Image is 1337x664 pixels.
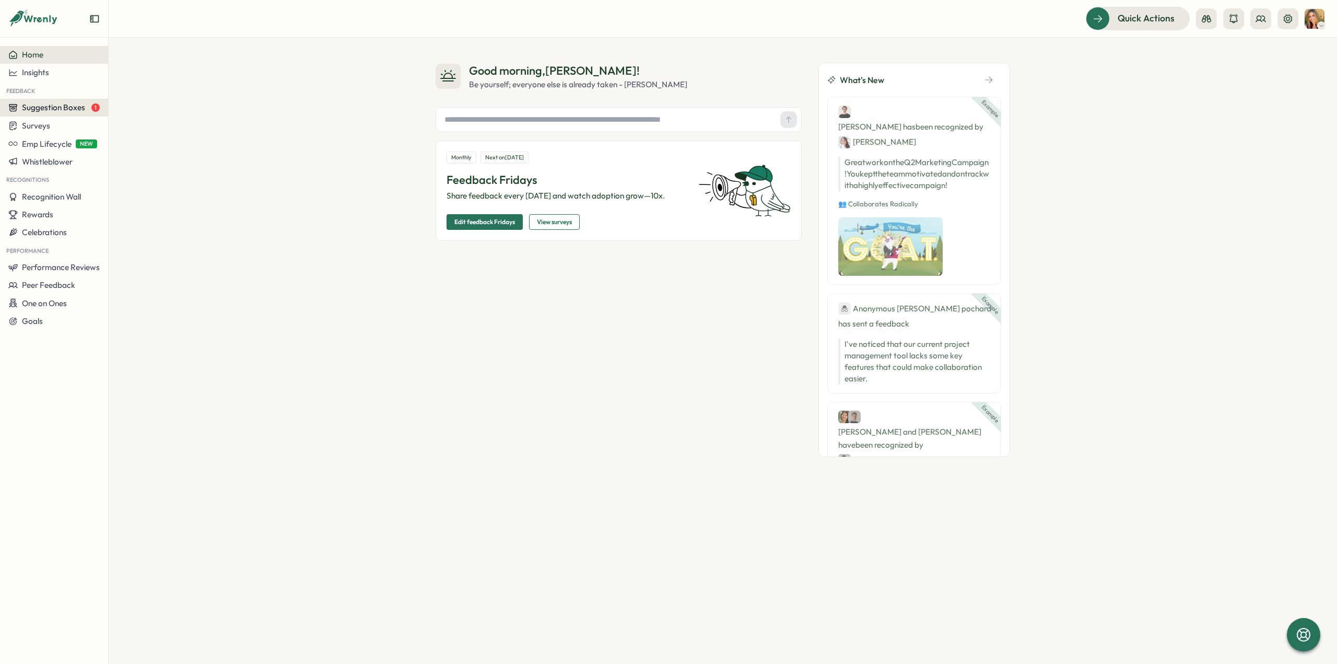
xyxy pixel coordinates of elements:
span: NEW [76,139,97,148]
div: Be yourself; everyone else is already taken - [PERSON_NAME] [469,79,687,90]
span: Edit feedback Fridays [454,215,515,229]
img: Tarin O'Neill [1305,9,1324,29]
p: Great work on the Q2 Marketing Campaign! You kept the team motivated and on track with a highly e... [838,157,990,191]
span: What's New [840,74,884,87]
div: Next on [DATE] [480,152,529,164]
span: Goals [22,316,43,326]
button: Quick Actions [1086,7,1190,30]
span: Recognition Wall [22,192,81,202]
div: [PERSON_NAME] and [PERSON_NAME] have been recognized by [838,411,990,467]
span: Rewards [22,209,53,219]
button: Edit feedback Fridays [447,214,523,230]
div: [PERSON_NAME] [838,135,916,148]
img: Jack [848,411,861,423]
div: [PERSON_NAME] has been recognized by [838,106,990,148]
div: Monthly [447,152,476,164]
span: Surveys [22,121,50,131]
img: Recognition Image [838,217,943,276]
span: Whistleblower [22,157,73,167]
span: Suggestion Boxes [22,102,85,112]
div: [PERSON_NAME] [838,453,916,467]
button: Expand sidebar [89,14,100,24]
span: Insights [22,67,49,77]
span: View surveys [537,215,572,229]
img: Ben [838,106,851,118]
div: Anonymous [PERSON_NAME] pochard [838,302,991,315]
span: Peer Feedback [22,280,75,290]
p: 👥 Collaborates Radically [838,200,990,209]
span: Performance Reviews [22,262,100,272]
span: Emp Lifecycle [22,139,72,149]
img: Cassie [838,411,851,423]
img: Jane [838,136,851,148]
img: Carlos [838,454,851,467]
button: View surveys [529,214,580,230]
span: Home [22,50,43,60]
div: Good morning , [PERSON_NAME] ! [469,63,687,79]
span: Celebrations [22,227,67,237]
span: One on Ones [22,298,67,308]
p: I've noticed that our current project management tool lacks some key features that could make col... [845,339,990,385]
p: Feedback Fridays [447,172,686,188]
div: has sent a feedback [838,302,990,330]
span: 1 [91,103,100,112]
span: Quick Actions [1118,11,1175,25]
p: Share feedback every [DATE] and watch adoption grow—10x. [447,190,686,202]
